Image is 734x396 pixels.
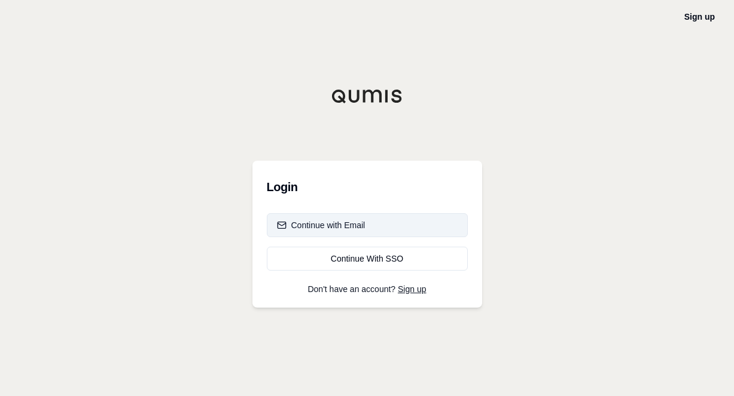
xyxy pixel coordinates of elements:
h3: Login [267,175,468,199]
div: Continue With SSO [277,253,458,265]
div: Continue with Email [277,219,366,231]
button: Continue with Email [267,213,468,237]
p: Don't have an account? [267,285,468,293]
a: Sign up [684,12,715,22]
a: Sign up [398,284,426,294]
a: Continue With SSO [267,247,468,271]
img: Qumis [331,89,403,103]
